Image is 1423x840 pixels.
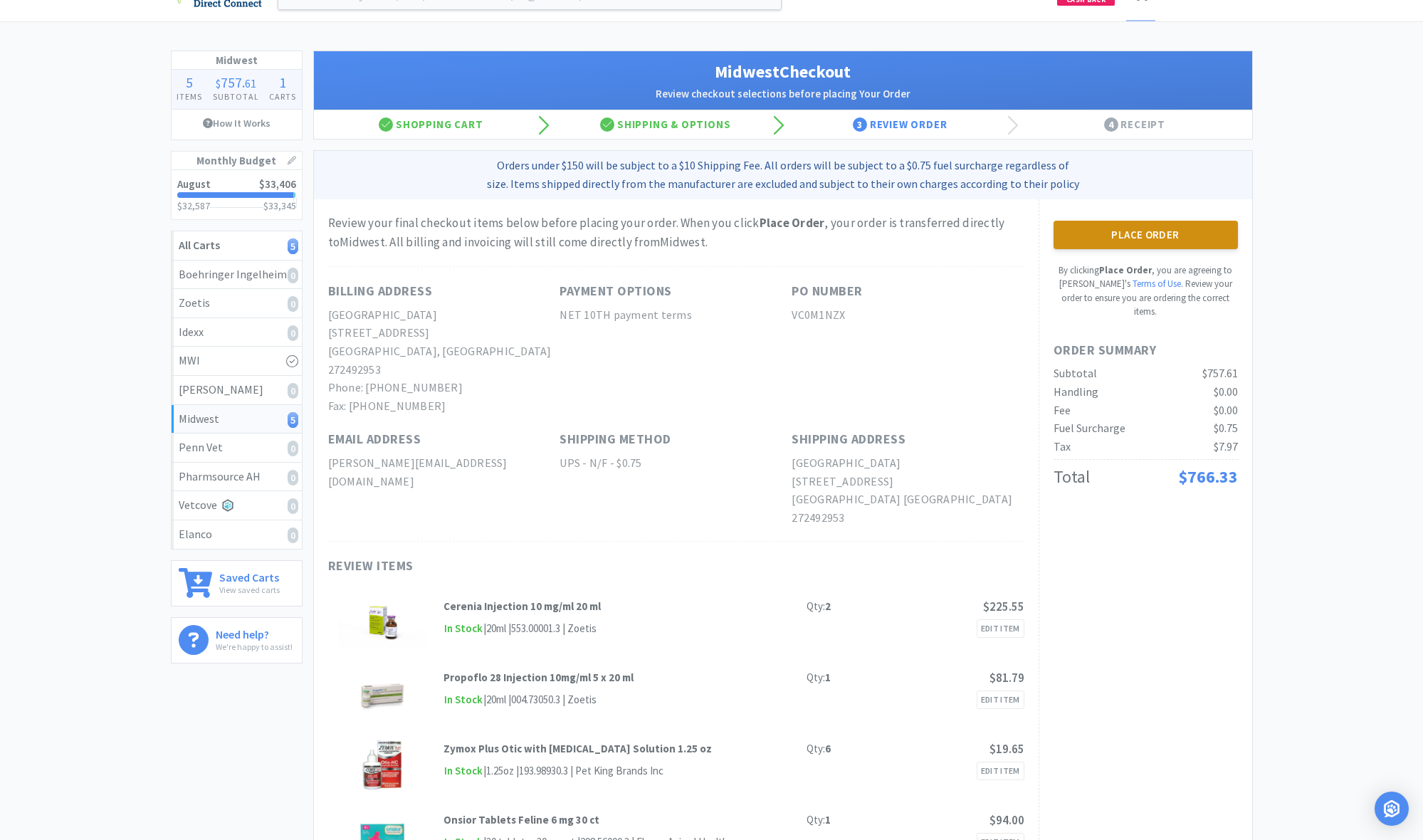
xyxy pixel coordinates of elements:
span: 5 [186,73,193,91]
div: Receipt [1017,110,1252,139]
div: | 193.98930.3 | Pet King Brands Inc [514,762,663,779]
a: MWI [172,347,302,376]
div: Penn Vet [179,439,295,457]
span: In Stock [443,620,483,638]
div: | 004.73050.3 | Zoetis [506,691,597,708]
span: $0.00 [1214,384,1238,399]
div: Review your final checkout items below before placing your order. When you click , your order is ... [328,214,1024,252]
span: | 20ml [483,693,506,706]
span: $0.75 [1214,421,1238,435]
h1: Midwest Checkout [328,58,1238,85]
div: Midwest [179,410,295,429]
div: Fuel Surcharge [1054,419,1125,438]
a: Vetcove0 [172,491,302,520]
h2: NET 10TH payment terms [560,306,792,325]
div: Zoetis [179,294,295,313]
h2: [GEOGRAPHIC_DATA] [GEOGRAPHIC_DATA] 272492953 [792,490,1024,527]
strong: Cerenia Injection 10 mg/ml 20 ml [443,599,601,613]
i: 0 [288,527,298,543]
h6: Need help? [216,625,293,640]
strong: Place Order [1099,264,1152,276]
span: $33,406 [259,177,296,191]
div: | 553.00001.3 | Zoetis [506,620,597,637]
div: Subtotal [1054,364,1097,383]
h1: PO Number [792,281,863,302]
i: 5 [288,412,298,428]
div: Review Order [783,110,1018,139]
div: Qty: [807,598,831,615]
a: Pharmsource AH0 [172,463,302,492]
i: 0 [288,383,298,399]
i: 0 [288,441,298,456]
a: Elanco0 [172,520,302,549]
span: $757.61 [1202,366,1238,380]
strong: Propoflo 28 Injection 10mg/ml 5 x 20 ml [443,671,634,684]
h2: UPS - N/F - $0.75 [560,454,792,473]
div: Pharmsource AH [179,468,295,486]
p: Orders under $150 will be subject to a $10 Shipping Fee. All orders will be subject to a $0.75 fu... [320,157,1246,193]
h1: Billing Address [328,281,433,302]
a: Edit Item [977,691,1024,709]
h2: [STREET_ADDRESS] [792,473,1024,491]
img: a26f99981d2844159c9c4c124b0dd1f2_112834.jpeg [357,740,407,790]
h2: Phone: [PHONE_NUMBER] [328,379,560,397]
span: $225.55 [983,599,1024,614]
div: . [207,75,264,90]
img: f92d2177e9304cbb94d64fb4d22403c6_122914.jpeg [357,669,407,719]
strong: 6 [825,742,831,755]
h2: [GEOGRAPHIC_DATA] [792,454,1024,473]
div: Total [1054,463,1090,490]
h1: Email Address [328,429,421,450]
i: 0 [288,325,298,341]
div: Qty: [807,740,831,757]
span: $19.65 [989,741,1024,757]
a: Idexx0 [172,318,302,347]
div: Handling [1054,383,1098,401]
span: In Stock [443,691,483,709]
div: Tax [1054,438,1071,456]
span: | 20ml [483,621,506,635]
a: All Carts5 [172,231,302,261]
a: Boehringer Ingelheim0 [172,261,302,290]
a: Terms of Use [1133,278,1181,290]
a: Zoetis0 [172,289,302,318]
span: 4 [1104,117,1118,132]
a: [PERSON_NAME]0 [172,376,302,405]
h1: Payment Options [560,281,672,302]
i: 0 [288,498,298,514]
div: Shopping Cart [314,110,549,139]
span: | 1.25oz [483,764,514,777]
div: Fee [1054,401,1071,420]
span: $94.00 [989,812,1024,828]
div: Idexx [179,323,295,342]
p: View saved carts [219,583,280,597]
strong: Zymox Plus Otic with [MEDICAL_DATA] Solution 1.25 oz [443,742,712,755]
div: MWI [179,352,295,370]
div: Shipping & Options [548,110,783,139]
span: In Stock [443,762,483,780]
h1: Monthly Budget [172,152,302,170]
i: 0 [288,296,298,312]
h4: Carts [264,90,302,103]
h2: VC0M1NZX [792,306,1024,325]
img: fc370abb5eab4682959a0d8fd537c343_540634.jpeg [338,598,427,648]
a: Edit Item [977,762,1024,780]
a: Edit Item [977,619,1024,638]
strong: 1 [825,813,831,826]
span: 757 [221,73,242,91]
strong: 2 [825,599,831,613]
strong: Onsior Tablets Feline 6 mg 30 ct [443,813,599,826]
h2: August [177,179,211,189]
h2: Review checkout selections before placing Your Order [328,85,1238,103]
a: Saved CartsView saved carts [171,560,303,607]
span: $7.97 [1214,439,1238,453]
h2: Fax: [PHONE_NUMBER] [328,397,560,416]
div: Qty: [807,812,831,829]
span: 1 [279,73,286,91]
span: 33,345 [268,199,296,212]
span: $81.79 [989,670,1024,686]
span: 3 [853,117,867,132]
div: [PERSON_NAME] [179,381,295,399]
a: How It Works [172,110,302,137]
div: Qty: [807,669,831,686]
